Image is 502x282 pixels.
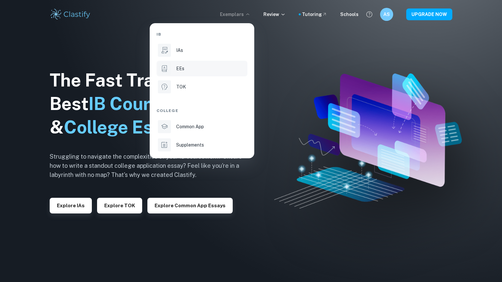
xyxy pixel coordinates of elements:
[176,65,184,72] p: EEs
[176,47,183,54] p: IAs
[176,123,204,130] p: Common App
[157,137,247,153] a: Supplements
[176,83,186,90] p: TOK
[157,61,247,76] a: EEs
[157,108,178,114] span: College
[176,141,204,149] p: Supplements
[157,119,247,134] a: Common App
[157,31,161,37] span: IB
[157,79,247,95] a: TOK
[157,42,247,58] a: IAs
